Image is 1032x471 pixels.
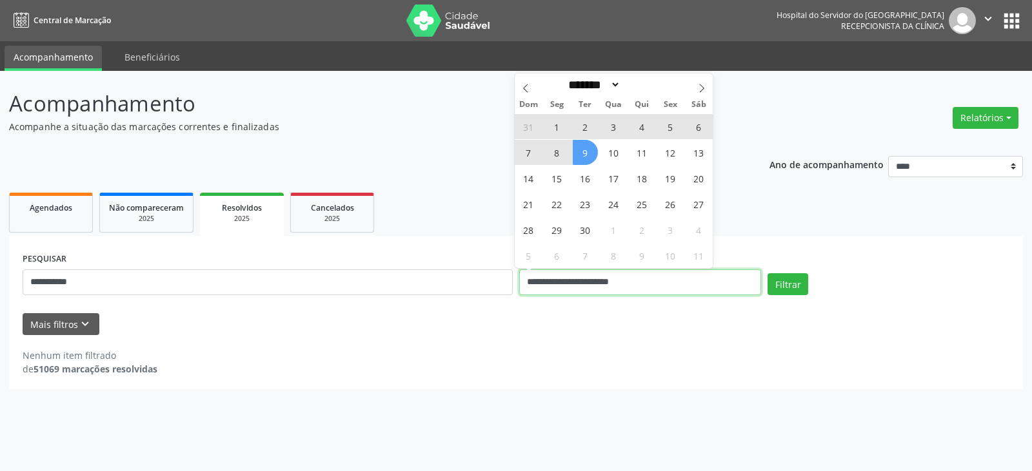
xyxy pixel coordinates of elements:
span: Setembro 30, 2025 [573,217,598,242]
p: Acompanhe a situação das marcações correntes e finalizadas [9,120,719,133]
span: Outubro 10, 2025 [658,243,683,268]
span: Setembro 11, 2025 [630,140,655,165]
div: 2025 [300,214,364,224]
span: Setembro 27, 2025 [686,191,711,216]
span: Setembro 1, 2025 [544,114,570,139]
strong: 51069 marcações resolvidas [34,363,157,375]
span: Setembro 21, 2025 [516,191,541,216]
span: Outubro 8, 2025 [601,243,626,268]
span: Setembro 20, 2025 [686,166,711,191]
span: Setembro 12, 2025 [658,140,683,165]
span: Resolvidos [222,202,262,213]
span: Sáb [684,101,713,109]
span: Setembro 22, 2025 [544,191,570,216]
a: Central de Marcação [9,10,111,31]
span: Setembro 17, 2025 [601,166,626,191]
span: Setembro 16, 2025 [573,166,598,191]
button: Mais filtroskeyboard_arrow_down [23,313,99,336]
button: Relatórios [953,107,1018,129]
span: Setembro 2, 2025 [573,114,598,139]
span: Setembro 24, 2025 [601,191,626,216]
a: Beneficiários [115,46,189,68]
span: Setembro 15, 2025 [544,166,570,191]
span: Cancelados [311,202,354,213]
button:  [976,7,1000,34]
span: Agosto 31, 2025 [516,114,541,139]
span: Setembro 7, 2025 [516,140,541,165]
div: Nenhum item filtrado [23,349,157,362]
span: Outubro 5, 2025 [516,243,541,268]
label: PESQUISAR [23,249,66,269]
span: Qui [628,101,656,109]
span: Setembro 18, 2025 [630,166,655,191]
span: Outubro 9, 2025 [630,243,655,268]
div: 2025 [109,214,184,224]
span: Outubro 3, 2025 [658,217,683,242]
span: Setembro 6, 2025 [686,114,711,139]
i:  [981,12,995,26]
span: Setembro 23, 2025 [573,191,598,216]
span: Qua [599,101,628,109]
div: 2025 [209,214,275,224]
span: Setembro 25, 2025 [630,191,655,216]
span: Setembro 5, 2025 [658,114,683,139]
span: Recepcionista da clínica [841,21,944,32]
a: Acompanhamento [5,46,102,71]
span: Setembro 8, 2025 [544,140,570,165]
span: Outubro 4, 2025 [686,217,711,242]
span: Setembro 28, 2025 [516,217,541,242]
span: Sex [656,101,684,109]
i: keyboard_arrow_down [78,317,92,331]
span: Setembro 19, 2025 [658,166,683,191]
span: Setembro 10, 2025 [601,140,626,165]
span: Ter [571,101,599,109]
span: Setembro 13, 2025 [686,140,711,165]
div: de [23,362,157,376]
span: Central de Marcação [34,15,111,26]
p: Acompanhamento [9,88,719,120]
select: Month [564,78,621,91]
span: Não compareceram [109,202,184,213]
span: Setembro 26, 2025 [658,191,683,216]
span: Outubro 6, 2025 [544,243,570,268]
button: Filtrar [768,273,808,295]
span: Seg [542,101,571,109]
span: Outubro 1, 2025 [601,217,626,242]
span: Outubro 11, 2025 [686,243,711,268]
div: Hospital do Servidor do [GEOGRAPHIC_DATA] [777,10,944,21]
span: Agendados [30,202,72,213]
span: Setembro 29, 2025 [544,217,570,242]
span: Setembro 14, 2025 [516,166,541,191]
button: apps [1000,10,1023,32]
span: Dom [515,101,543,109]
span: Outubro 2, 2025 [630,217,655,242]
img: img [949,7,976,34]
span: Setembro 9, 2025 [573,140,598,165]
span: Setembro 4, 2025 [630,114,655,139]
span: Outubro 7, 2025 [573,243,598,268]
span: Setembro 3, 2025 [601,114,626,139]
p: Ano de acompanhamento [769,156,884,172]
